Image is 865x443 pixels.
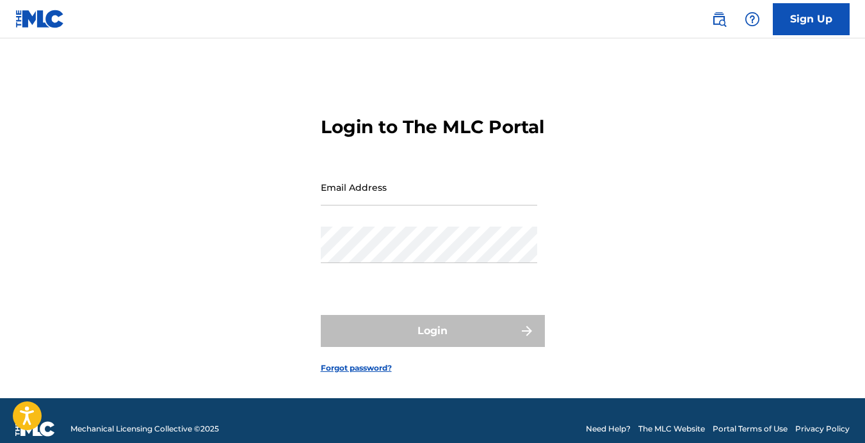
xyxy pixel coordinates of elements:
img: search [711,12,727,27]
img: MLC Logo [15,10,65,28]
a: Privacy Policy [795,423,850,435]
img: help [745,12,760,27]
a: Public Search [706,6,732,32]
a: The MLC Website [638,423,705,435]
img: logo [15,421,55,437]
a: Forgot password? [321,362,392,374]
div: Help [740,6,765,32]
h3: Login to The MLC Portal [321,116,544,138]
a: Need Help? [586,423,631,435]
a: Sign Up [773,3,850,35]
span: Mechanical Licensing Collective © 2025 [70,423,219,435]
a: Portal Terms of Use [713,423,788,435]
